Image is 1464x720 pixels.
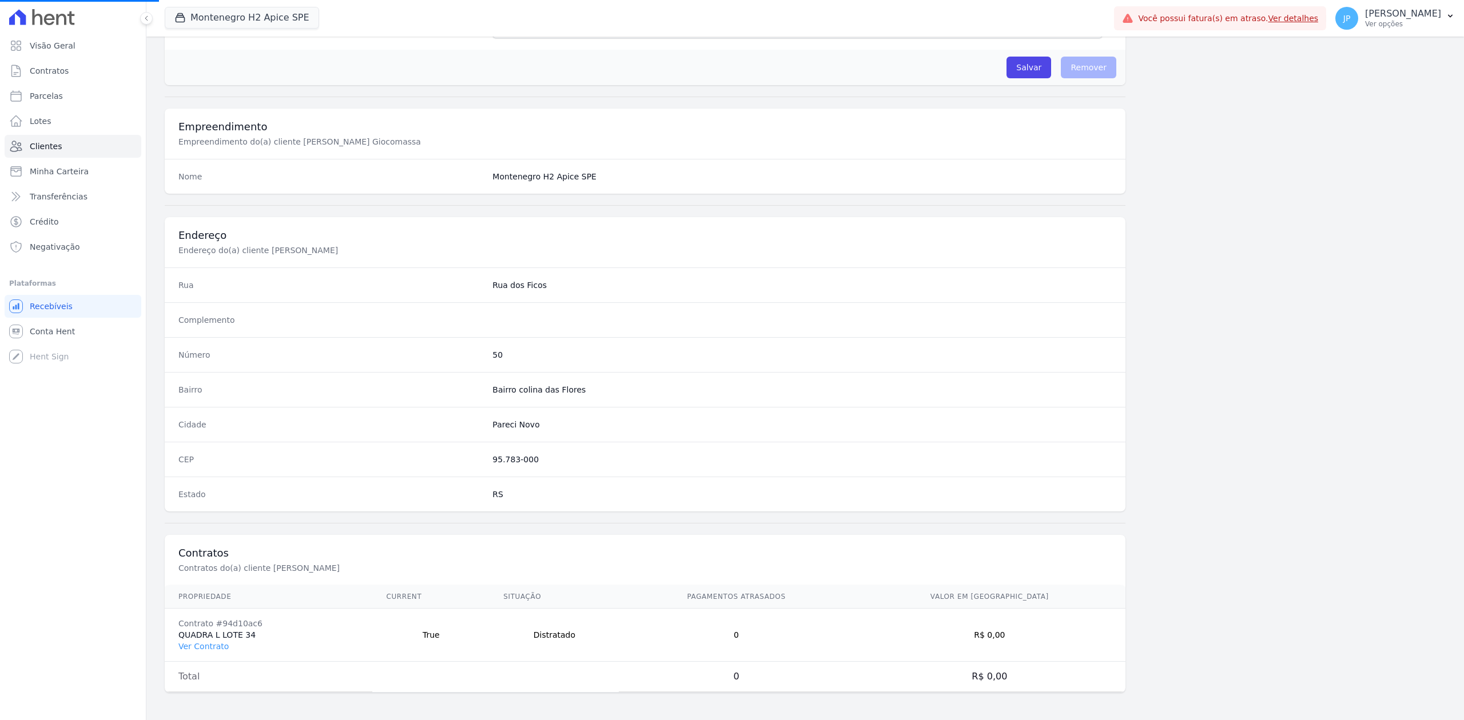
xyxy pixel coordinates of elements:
dd: Pareci Novo [492,419,1112,430]
dd: Bairro colina das Flores [492,384,1112,395]
td: True [372,609,490,662]
span: Visão Geral [30,40,75,51]
th: Pagamentos Atrasados [619,585,853,609]
a: Clientes [5,135,141,158]
dd: RS [492,489,1112,500]
a: Visão Geral [5,34,141,57]
td: QUADRA L LOTE 34 [165,609,372,662]
dt: Complemento [178,314,483,326]
span: Parcelas [30,90,63,102]
p: [PERSON_NAME] [1365,8,1441,19]
button: Montenegro H2 Apice SPE [165,7,319,29]
dd: Montenegro H2 Apice SPE [492,171,1112,182]
a: Ver detalhes [1268,14,1319,23]
a: Parcelas [5,85,141,107]
span: Remover [1061,57,1116,78]
dt: Cidade [178,419,483,430]
span: Crédito [30,216,59,227]
a: Ver Contrato [178,642,229,651]
a: Minha Carteira [5,160,141,183]
td: 0 [619,662,853,692]
span: Você possui fatura(s) em atraso. [1138,13,1318,25]
td: R$ 0,00 [854,662,1125,692]
div: Contrato #94d10ac6 [178,618,359,629]
span: JP [1343,14,1351,22]
th: Current [372,585,490,609]
span: Clientes [30,141,62,152]
dt: Nome [178,171,483,182]
div: Plataformas [9,277,137,290]
dt: Número [178,349,483,361]
h3: Contratos [178,546,1112,560]
a: Conta Hent [5,320,141,343]
td: Total [165,662,372,692]
th: Situação [490,585,619,609]
a: Crédito [5,210,141,233]
span: Conta Hent [30,326,75,337]
span: Transferências [30,191,87,202]
dd: 50 [492,349,1112,361]
a: Lotes [5,110,141,133]
h3: Empreendimento [178,120,1112,134]
span: Recebíveis [30,301,73,312]
p: Contratos do(a) cliente [PERSON_NAME] [178,562,563,574]
td: 0 [619,609,853,662]
dt: Estado [178,489,483,500]
a: Recebíveis [5,295,141,318]
a: Negativação [5,235,141,258]
dd: Rua dos Ficos [492,279,1112,291]
dt: Rua [178,279,483,291]
th: Valor em [GEOGRAPHIC_DATA] [854,585,1125,609]
input: Salvar [1006,57,1051,78]
span: Negativação [30,241,80,253]
span: Contratos [30,65,69,77]
dt: CEP [178,454,483,465]
span: Minha Carteira [30,166,89,177]
th: Propriedade [165,585,372,609]
a: Contratos [5,59,141,82]
h3: Endereço [178,229,1112,242]
p: Endereço do(a) cliente [PERSON_NAME] [178,245,563,256]
p: Ver opções [1365,19,1441,29]
p: Empreendimento do(a) cliente [PERSON_NAME] Giocomassa [178,136,563,147]
td: Distratado [490,609,619,662]
span: Lotes [30,115,51,127]
a: Transferências [5,185,141,208]
dd: 95.783-000 [492,454,1112,465]
dt: Bairro [178,384,483,395]
button: JP [PERSON_NAME] Ver opções [1326,2,1464,34]
td: R$ 0,00 [854,609,1125,662]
